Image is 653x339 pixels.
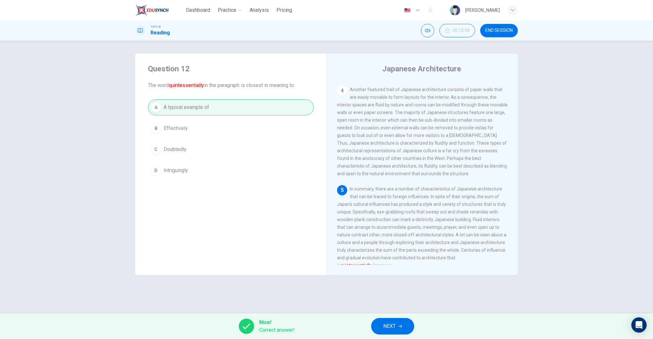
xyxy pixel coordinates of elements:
div: 5 [337,185,347,195]
button: END SESSION [480,24,518,37]
span: Dashboard [186,6,210,14]
div: Hide [439,24,475,37]
span: Practice [218,6,236,14]
img: Profile picture [450,5,460,15]
font: quintessentially [169,82,204,88]
button: Pricing [274,4,295,16]
button: Practice [215,4,245,16]
span: Analysis [250,6,269,14]
span: 00:12:58 [452,28,470,33]
img: EduSynch logo [135,4,169,17]
a: EduSynch logo [135,4,183,17]
span: In summary, there are a number of characteristics of Japanese architecture that can be traced to ... [337,186,506,268]
div: [PERSON_NAME] [465,6,500,14]
span: TOEFL® [150,25,161,29]
button: Dashboard [183,4,213,16]
span: Pricing [276,6,292,14]
span: Nice! [259,319,295,326]
div: Open Intercom Messenger [631,317,647,333]
h4: Question 12 [148,64,314,74]
div: Mute [421,24,434,37]
span: Another featured trait of Japanese architecture consists of paper walls that are easily movable t... [337,87,508,176]
span: Correct answer! [259,326,295,334]
img: en [403,8,411,13]
div: 4 [337,86,347,96]
button: NEXT [371,318,414,335]
span: NEXT [383,322,396,331]
h4: Japanese Architecture [382,64,461,74]
h1: Reading [150,29,170,37]
button: 00:12:58 [439,24,475,37]
font: quintessentially [340,263,372,268]
span: The word in the paragraph is closest in meaning to: [148,82,314,89]
span: END SESSION [485,28,513,33]
button: Analysis [247,4,271,16]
